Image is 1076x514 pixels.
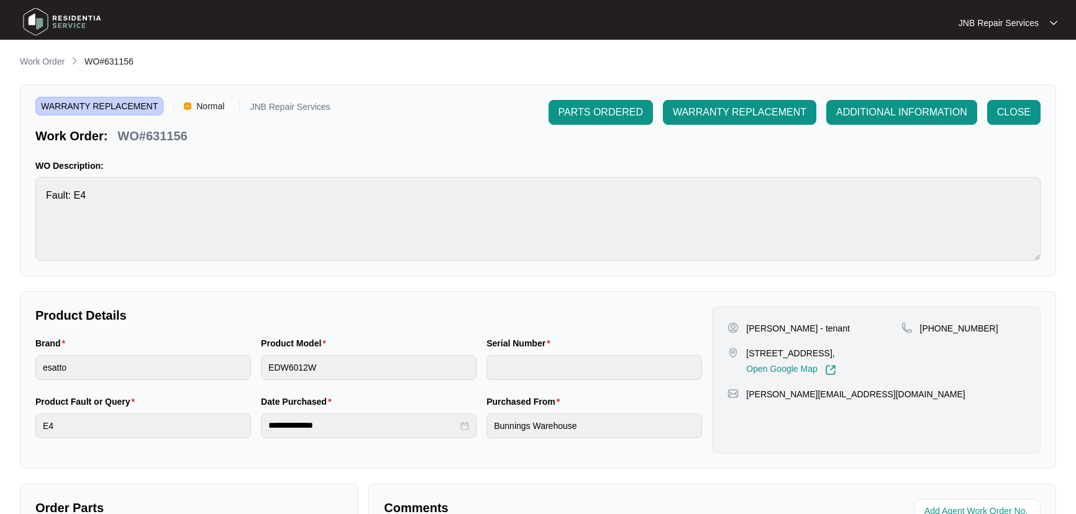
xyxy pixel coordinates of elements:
span: WARRANTY REPLACEMENT [673,105,806,120]
label: Date Purchased [261,395,336,408]
label: Product Fault or Query [35,395,140,408]
a: Work Order [17,55,67,69]
input: Purchased From [486,413,702,438]
img: user-pin [727,322,739,333]
button: WARRANTY REPLACEMENT [663,100,816,125]
label: Product Model [261,337,331,349]
img: Vercel Logo [184,102,191,110]
a: Open Google Map [746,364,836,376]
span: ADDITIONAL INFORMATION [836,105,967,120]
input: Product Fault or Query [35,413,251,438]
label: Serial Number [486,337,555,349]
img: chevron-right [70,56,80,66]
input: Serial Number [486,355,702,380]
span: CLOSE [997,105,1031,120]
img: map-pin [727,347,739,358]
p: [PHONE_NUMBER] [920,322,998,335]
img: Link-External [825,364,836,376]
img: map-pin [727,388,739,399]
p: Work Order [20,55,65,68]
span: WARRANTY REPLACEMENT [35,97,163,115]
input: Brand [35,355,251,380]
button: CLOSE [987,100,1041,125]
p: Product Details [35,307,702,324]
p: Work Order: [35,127,107,145]
img: map-pin [901,322,913,333]
img: residentia service logo [19,3,106,40]
button: ADDITIONAL INFORMATION [826,100,977,125]
input: Product Model [261,355,476,380]
p: JNB Repair Services [959,17,1039,29]
p: [PERSON_NAME] - tenant [746,322,850,335]
span: WO#631156 [84,56,134,66]
button: PARTS ORDERED [549,100,653,125]
label: Purchased From [486,395,565,408]
p: [PERSON_NAME][EMAIL_ADDRESS][DOMAIN_NAME] [746,388,965,400]
input: Date Purchased [268,419,458,432]
p: WO Description: [35,160,1041,172]
img: dropdown arrow [1050,20,1057,26]
span: Normal [191,97,229,115]
textarea: Fault: E4 [35,177,1041,261]
p: WO#631156 [117,127,187,145]
span: PARTS ORDERED [559,105,643,120]
p: JNB Repair Services [250,102,330,115]
p: [STREET_ADDRESS], [746,347,836,359]
label: Brand [35,337,70,349]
